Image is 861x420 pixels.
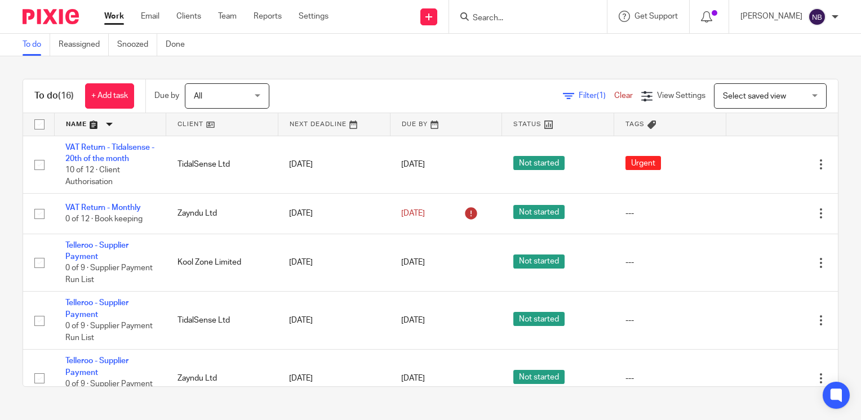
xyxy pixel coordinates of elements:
[401,316,425,324] span: [DATE]
[166,34,193,56] a: Done
[401,160,425,168] span: [DATE]
[808,8,826,26] img: svg%3E
[579,92,614,100] span: Filter
[513,156,565,170] span: Not started
[597,92,606,100] span: (1)
[634,12,678,20] span: Get Support
[513,370,565,384] span: Not started
[154,90,179,101] p: Due by
[218,11,237,22] a: Team
[176,11,201,22] a: Clients
[278,234,390,292] td: [DATE]
[723,92,786,100] span: Select saved view
[65,322,153,342] span: 0 of 9 · Supplier Payment Run List
[625,373,715,384] div: ---
[625,121,645,127] span: Tags
[166,136,278,194] td: TidalSense Ltd
[299,11,329,22] a: Settings
[657,92,705,100] span: View Settings
[166,234,278,292] td: Kool Zone Limited
[278,350,390,408] td: [DATE]
[254,11,282,22] a: Reports
[513,254,565,269] span: Not started
[34,90,74,102] h1: To do
[23,34,50,56] a: To do
[625,208,715,219] div: ---
[278,136,390,194] td: [DATE]
[401,209,425,217] span: [DATE]
[65,166,120,186] span: 10 of 12 · Client Authorisation
[194,92,202,100] span: All
[278,292,390,350] td: [DATE]
[65,144,154,163] a: VAT Return - Tidalsense - 20th of the month
[166,292,278,350] td: TidalSense Ltd
[117,34,157,56] a: Snoozed
[513,205,565,219] span: Not started
[65,242,128,261] a: Telleroo - Supplier Payment
[65,380,153,400] span: 0 of 9 · Supplier Payment Run List
[104,11,124,22] a: Work
[58,91,74,100] span: (16)
[23,9,79,24] img: Pixie
[65,216,143,224] span: 0 of 12 · Book keeping
[740,11,802,22] p: [PERSON_NAME]
[85,83,134,109] a: + Add task
[166,350,278,408] td: Zayndu Ltd
[278,194,390,234] td: [DATE]
[625,156,661,170] span: Urgent
[141,11,159,22] a: Email
[614,92,633,100] a: Clear
[401,259,425,267] span: [DATE]
[65,265,153,284] span: 0 of 9 · Supplier Payment Run List
[65,357,128,376] a: Telleroo - Supplier Payment
[166,194,278,234] td: Zayndu Ltd
[401,374,425,382] span: [DATE]
[513,312,565,326] span: Not started
[625,257,715,268] div: ---
[65,299,128,318] a: Telleroo - Supplier Payment
[59,34,109,56] a: Reassigned
[625,315,715,326] div: ---
[65,204,141,212] a: VAT Return - Monthly
[472,14,573,24] input: Search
